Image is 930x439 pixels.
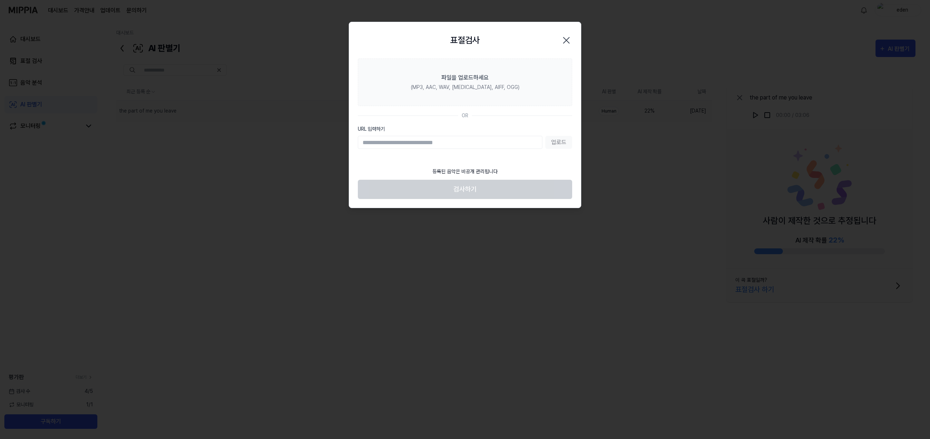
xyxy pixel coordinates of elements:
[441,73,489,82] div: 파일을 업로드하세요
[411,84,519,91] div: (MP3, AAC, WAV, [MEDICAL_DATA], AIFF, OGG)
[358,125,572,133] label: URL 입력하기
[462,112,468,119] div: OR
[450,34,480,47] h2: 표절검사
[428,163,502,180] div: 등록된 음악은 비공개 관리됩니다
